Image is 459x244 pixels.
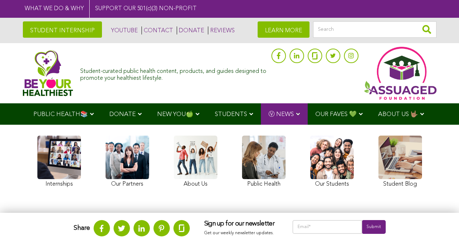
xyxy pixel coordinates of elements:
h3: Sign up for our newsletter [204,220,278,228]
img: glassdoor.svg [179,224,184,232]
a: YOUTUBE [109,26,138,34]
span: OUR FAVES 💚 [315,111,357,117]
a: REVIEWS [208,26,235,34]
p: Get our weekly newsletter updates. [204,229,278,237]
div: Student-curated public health content, products, and guides designed to promote your healthiest l... [80,65,267,82]
span: DONATE [109,111,136,117]
a: DONATE [177,26,204,34]
span: NEW YOU🍏 [157,111,193,117]
span: PUBLIC HEALTH📚 [33,111,88,117]
input: Submit [362,220,385,234]
div: Navigation Menu [23,103,437,125]
a: LEARN MORE [258,21,310,38]
iframe: Chat Widget [423,209,459,244]
img: glassdoor [312,52,317,59]
span: ABOUT US 🤟🏽 [378,111,418,117]
img: Assuaged App [364,47,437,100]
span: Ⓥ NEWS [269,111,294,117]
input: Email* [292,220,362,234]
strong: Share [74,225,90,231]
a: CONTACT [142,26,173,34]
input: Search [313,21,437,38]
a: STUDENT INTERNSHIP [23,21,102,38]
img: Assuaged [23,50,73,96]
span: STUDENTS [215,111,247,117]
